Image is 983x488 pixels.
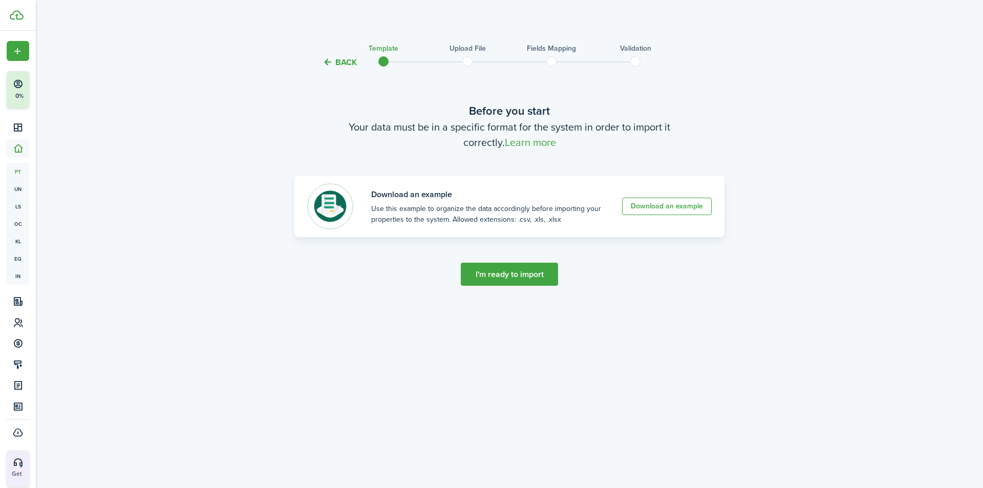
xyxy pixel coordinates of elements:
[371,188,604,201] banner-title: Download an example
[461,263,558,286] button: I'm ready to import
[369,43,398,54] h3: Template
[323,57,357,68] button: Back
[7,180,29,198] a: un
[13,92,26,100] p: 0%
[7,71,92,108] button: 0%
[7,250,29,267] a: eq
[450,43,486,54] h3: Upload file
[505,137,556,148] a: Learn more
[7,163,29,180] a: pt
[7,267,29,285] a: in
[12,470,74,478] p: Get
[7,198,29,215] a: ls
[7,215,29,232] a: oc
[620,43,651,54] h3: Validation
[294,119,724,150] wizard-step-header-description: Your data must be in a specific format for the system in order to import it correctly.
[10,10,24,20] img: TenantCloud
[307,183,353,229] img: File template
[527,43,576,54] h3: Fields mapping
[371,203,604,225] import-template-banner-description: Use this example to organize the data accordingly before importing your properties to the system....
[294,102,724,119] wizard-step-header-title: Before you start
[7,232,29,250] a: kl
[622,198,712,215] a: Download an example
[7,41,29,61] button: Open menu
[7,450,29,486] button: Get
